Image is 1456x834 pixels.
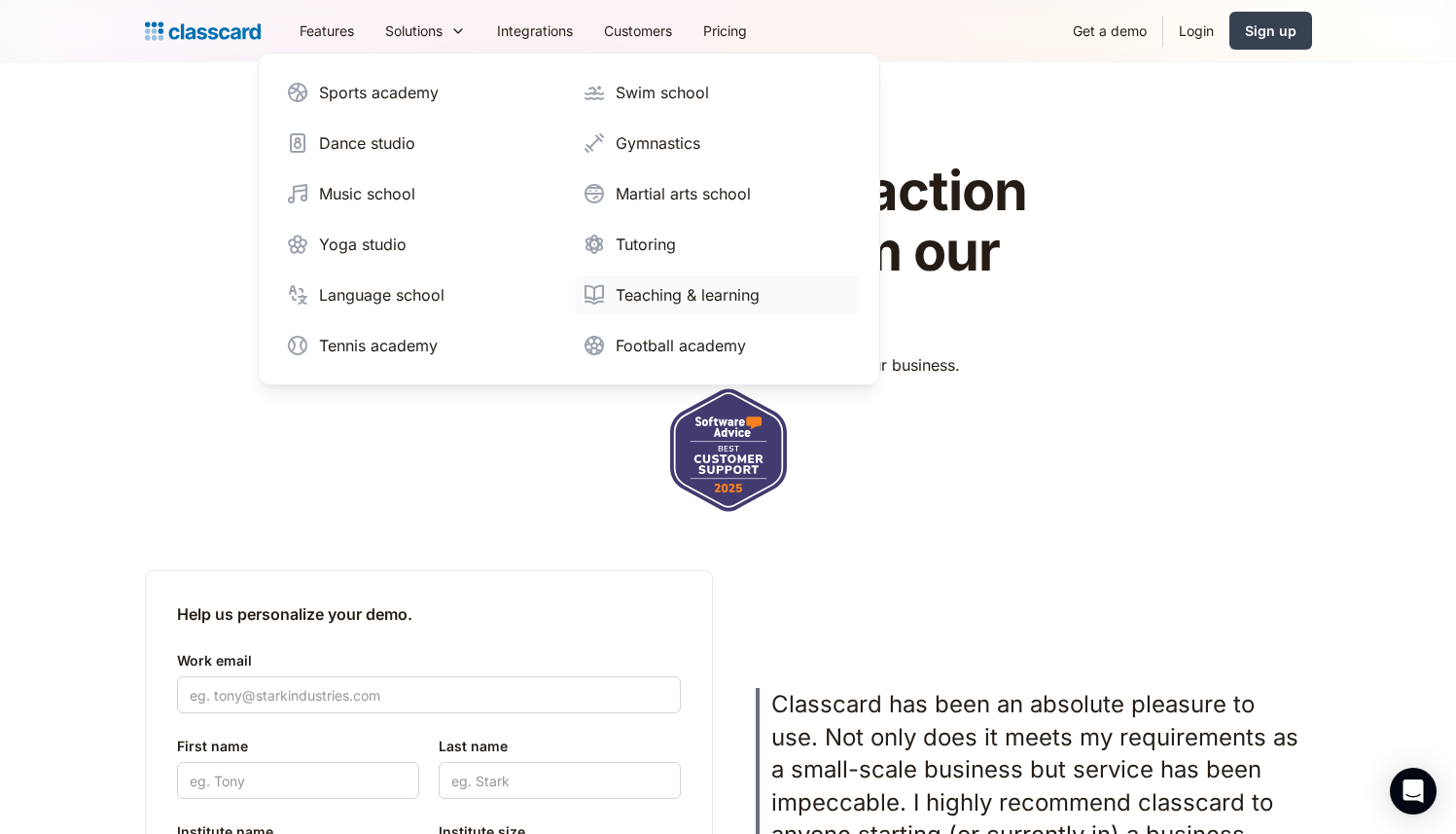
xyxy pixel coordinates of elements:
[319,334,438,357] div: Tennis academy
[1229,12,1312,50] a: Sign up
[278,73,563,112] a: Sports academy
[575,225,860,264] a: Tutoring
[278,225,563,264] a: Yoga studio
[575,73,860,112] a: Swim school
[177,649,681,672] label: Work email
[177,676,681,713] input: eg. tony@starkindustries.com
[385,20,443,41] div: Solutions
[616,81,709,104] div: Swim school
[177,762,419,799] input: eg. Tony
[439,762,681,799] input: eg. Stark
[575,174,860,213] a: Martial arts school
[616,131,700,155] div: Gymnastics
[278,275,563,314] a: Language school
[278,124,563,163] a: Dance studio
[278,326,563,365] a: Tennis academy
[319,81,439,104] div: Sports academy
[616,334,746,357] div: Football academy
[319,182,415,205] div: Music school
[1057,9,1162,53] a: Get a demo
[439,735,681,758] label: Last name
[481,9,588,53] a: Integrations
[1390,768,1437,815] div: Open Intercom Messenger
[575,275,860,314] a: Teaching & learning
[145,18,261,45] a: home
[258,53,880,385] nav: Solutions
[319,233,407,256] div: Yoga studio
[177,735,419,758] label: First name
[575,124,860,163] a: Gymnastics
[616,233,676,256] div: Tutoring
[278,174,563,213] a: Music school
[370,9,481,53] div: Solutions
[1163,9,1229,53] a: Login
[616,182,751,205] div: Martial arts school
[319,131,415,155] div: Dance studio
[319,283,444,307] div: Language school
[688,9,763,53] a: Pricing
[616,283,760,307] div: Teaching & learning
[1245,20,1296,41] div: Sign up
[284,9,370,53] a: Features
[177,602,681,626] h2: Help us personalize your demo.
[588,9,688,53] a: Customers
[575,326,860,365] a: Football academy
